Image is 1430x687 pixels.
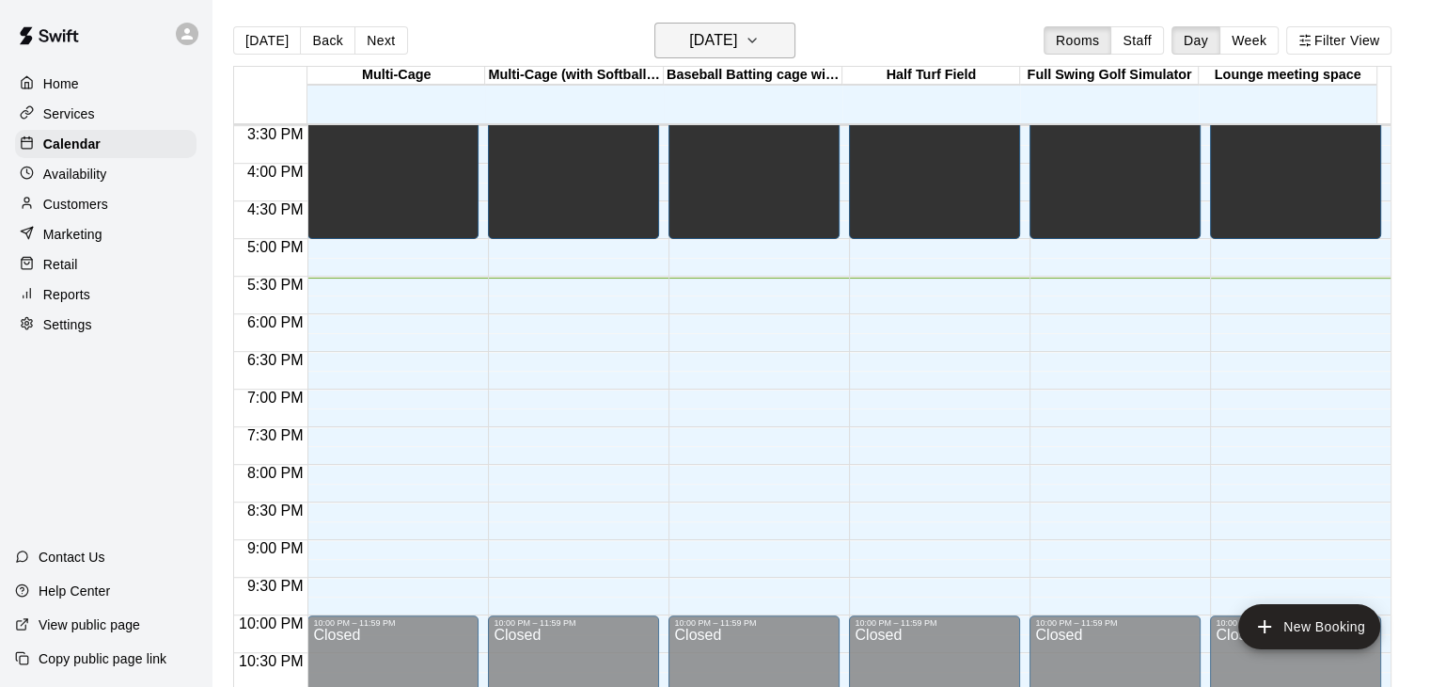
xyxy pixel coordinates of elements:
[43,74,79,93] p: Home
[43,285,90,304] p: Reports
[43,195,108,214] p: Customers
[485,67,664,85] div: Multi-Cage (with Softball Machine)
[15,311,196,339] a: Settings
[243,277,308,293] span: 5:30 PM
[1171,26,1220,55] button: Day
[243,352,308,368] span: 6:30 PM
[354,26,407,55] button: Next
[43,315,92,334] p: Settings
[39,582,110,600] p: Help Center
[243,314,308,330] span: 6:00 PM
[243,503,308,519] span: 8:30 PM
[689,27,737,54] h6: [DATE]
[1216,618,1375,628] div: 10:00 PM – 11:59 PM
[313,618,473,628] div: 10:00 PM – 11:59 PM
[234,653,307,669] span: 10:30 PM
[243,390,308,406] span: 7:00 PM
[43,165,107,184] p: Availability
[243,578,308,594] span: 9:30 PM
[15,70,196,98] a: Home
[243,427,308,443] span: 7:30 PM
[664,67,842,85] div: Baseball Batting cage with HITRAX
[1110,26,1164,55] button: Staff
[15,220,196,248] a: Marketing
[243,239,308,255] span: 5:00 PM
[243,201,308,217] span: 4:30 PM
[1044,26,1111,55] button: Rooms
[307,67,486,85] div: Multi-Cage
[243,164,308,180] span: 4:00 PM
[243,126,308,142] span: 3:30 PM
[15,190,196,218] a: Customers
[1286,26,1391,55] button: Filter View
[494,618,653,628] div: 10:00 PM – 11:59 PM
[243,540,308,556] span: 9:00 PM
[43,104,95,123] p: Services
[43,135,101,153] p: Calendar
[234,615,307,631] span: 10:00 PM
[15,160,196,188] a: Availability
[1020,67,1199,85] div: Full Swing Golf Simulator
[654,23,795,58] button: [DATE]
[15,250,196,279] a: Retail
[842,67,1021,85] div: Half Turf Field
[1238,604,1380,649] button: add
[39,548,105,567] p: Contact Us
[1199,67,1377,85] div: Lounge meeting space
[15,100,196,128] a: Services
[15,130,196,158] a: Calendar
[674,618,834,628] div: 10:00 PM – 11:59 PM
[1219,26,1279,55] button: Week
[43,225,102,244] p: Marketing
[1035,618,1195,628] div: 10:00 PM – 11:59 PM
[300,26,355,55] button: Back
[43,255,78,274] p: Retail
[39,649,166,668] p: Copy public page link
[243,465,308,481] span: 8:00 PM
[15,280,196,309] a: Reports
[39,615,140,634] p: View public page
[855,618,1014,628] div: 10:00 PM – 11:59 PM
[233,26,301,55] button: [DATE]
